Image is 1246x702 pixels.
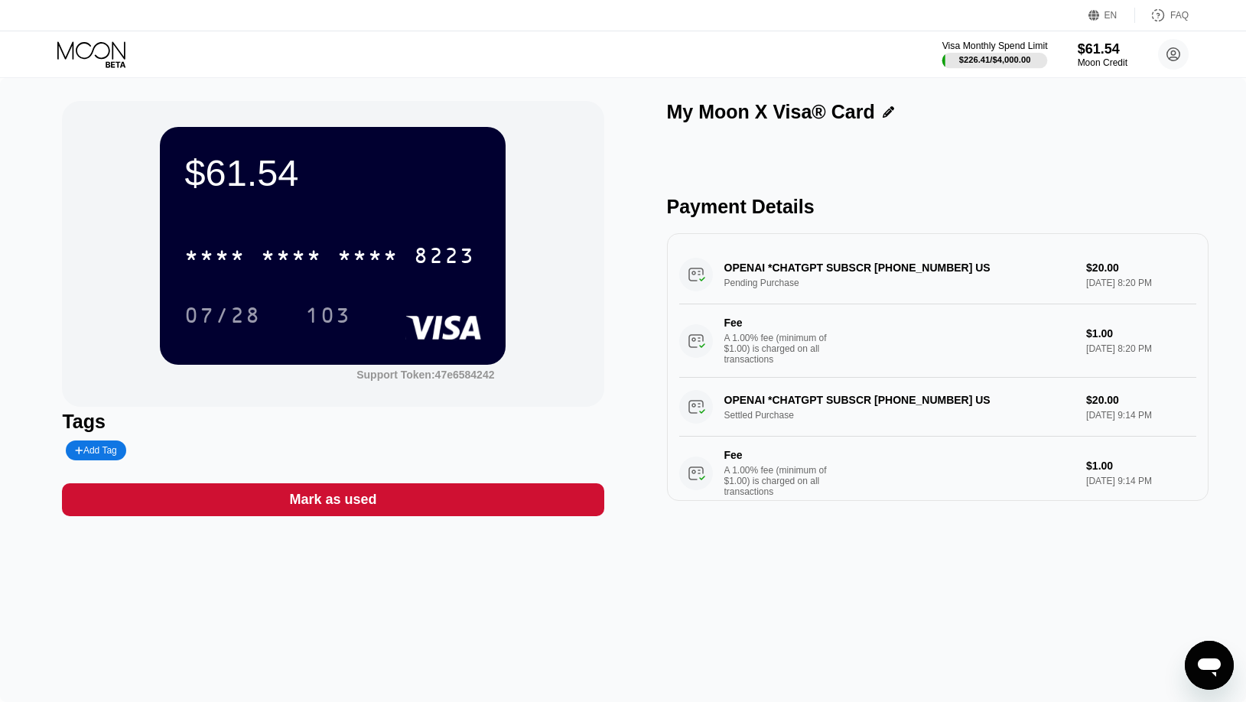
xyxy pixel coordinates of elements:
[414,245,475,270] div: 8223
[1088,8,1135,23] div: EN
[1078,41,1127,68] div: $61.54Moon Credit
[1170,10,1189,21] div: FAQ
[1086,327,1196,340] div: $1.00
[184,305,261,330] div: 07/28
[1104,10,1117,21] div: EN
[184,151,481,194] div: $61.54
[724,317,831,329] div: Fee
[62,411,603,433] div: Tags
[667,196,1209,218] div: Payment Details
[294,296,363,334] div: 103
[679,304,1196,378] div: FeeA 1.00% fee (minimum of $1.00) is charged on all transactions$1.00[DATE] 8:20 PM
[1078,57,1127,68] div: Moon Credit
[942,41,1048,51] div: Visa Monthly Spend Limit
[1086,460,1196,472] div: $1.00
[173,296,272,334] div: 07/28
[1078,41,1127,57] div: $61.54
[1185,641,1234,690] iframe: Button to launch messaging window, conversation in progress
[289,491,376,509] div: Mark as used
[724,333,839,365] div: A 1.00% fee (minimum of $1.00) is charged on all transactions
[1086,476,1196,486] div: [DATE] 9:14 PM
[943,41,1046,68] div: Visa Monthly Spend Limit$226.41/$4,000.00
[66,440,125,460] div: Add Tag
[356,369,494,381] div: Support Token:47e6584242
[356,369,494,381] div: Support Token: 47e6584242
[1135,8,1189,23] div: FAQ
[959,55,1031,64] div: $226.41 / $4,000.00
[305,305,351,330] div: 103
[75,445,116,456] div: Add Tag
[1086,343,1196,354] div: [DATE] 8:20 PM
[724,465,839,497] div: A 1.00% fee (minimum of $1.00) is charged on all transactions
[679,437,1196,510] div: FeeA 1.00% fee (minimum of $1.00) is charged on all transactions$1.00[DATE] 9:14 PM
[724,449,831,461] div: Fee
[62,483,603,516] div: Mark as used
[667,101,875,123] div: My Moon X Visa® Card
